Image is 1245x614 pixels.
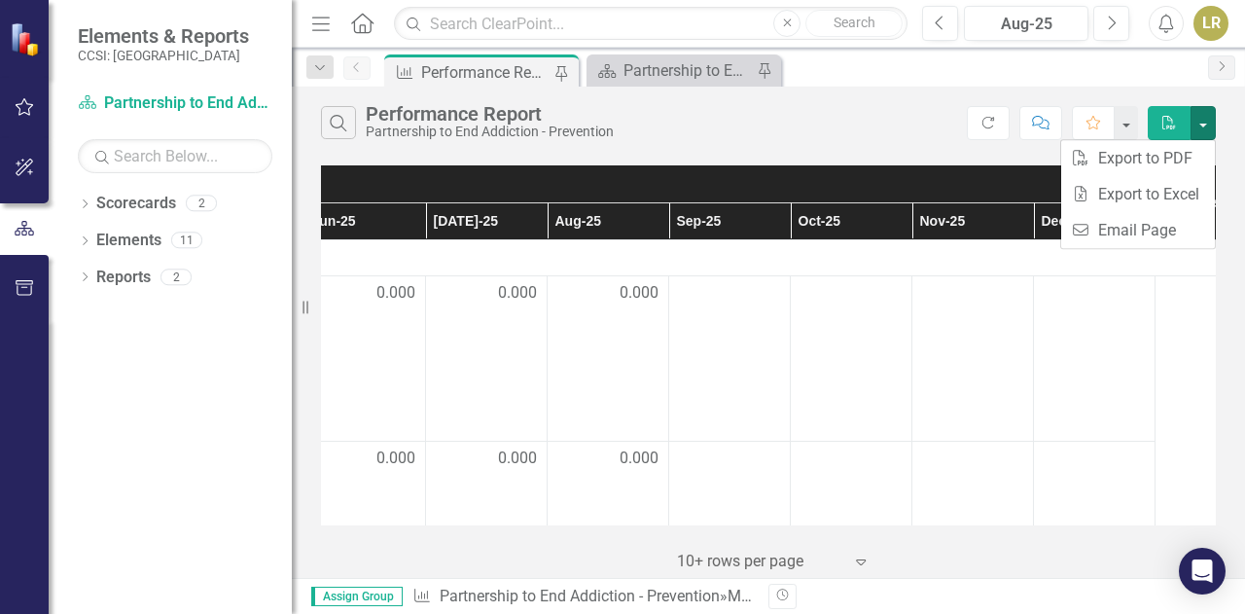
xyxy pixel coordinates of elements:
div: Partnership to End Addiction - Prevention [366,125,614,139]
div: Performance Report [366,103,614,125]
div: Open Intercom Messenger [1179,548,1226,595]
a: Email Page [1061,212,1215,248]
td: Double-Click to Edit [304,276,426,442]
div: 11 [171,233,202,249]
span: Elements & Reports [78,24,249,48]
td: Double-Click to Edit [426,441,548,606]
a: Export to PDF [1061,140,1215,176]
a: Partnership to End Addiction - Prevention [78,92,272,115]
button: Aug-25 [964,6,1088,41]
a: Partnership to End Addiction - Prevention [440,587,720,605]
td: Double-Click to Edit [669,276,791,442]
div: Aug-25 [971,13,1082,36]
a: Scorecards [96,193,176,215]
div: Partnership to End Addiction Landing Page [623,58,752,83]
td: Double-Click to Edit [912,276,1034,442]
input: Search Below... [78,139,272,173]
button: Search [805,10,903,37]
td: Double-Click to Edit [548,276,669,442]
span: 0.000 [376,448,415,470]
td: Double-Click to Edit [548,441,669,606]
a: Measures [728,587,795,605]
div: » » [412,586,754,608]
small: CCSI: [GEOGRAPHIC_DATA] [78,48,249,63]
td: Double-Click to Edit [791,276,912,442]
a: Reports [96,267,151,289]
td: Double-Click to Edit [426,276,548,442]
a: Export to Excel [1061,176,1215,212]
span: 0.000 [376,282,415,305]
td: Double-Click to Edit [304,441,426,606]
button: LR [1193,6,1228,41]
img: ClearPoint Strategy [10,22,44,56]
a: Partnership to End Addiction Landing Page [591,58,752,83]
span: 0.000 [498,448,537,470]
td: Double-Click to Edit [912,441,1034,606]
td: Double-Click to Edit [669,441,791,606]
span: Assign Group [311,587,403,606]
div: 2 [160,269,192,285]
td: Double-Click to Edit [791,441,912,606]
span: 0.000 [498,282,537,305]
span: Search [834,15,875,30]
span: 0.000 [620,282,658,305]
td: Double-Click to Edit [1034,441,1156,606]
div: 2 [186,196,217,212]
td: Double-Click to Edit [1034,276,1156,442]
input: Search ClearPoint... [394,7,907,41]
span: 0.000 [620,448,658,470]
a: Elements [96,230,161,252]
div: Performance Report [421,60,550,85]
